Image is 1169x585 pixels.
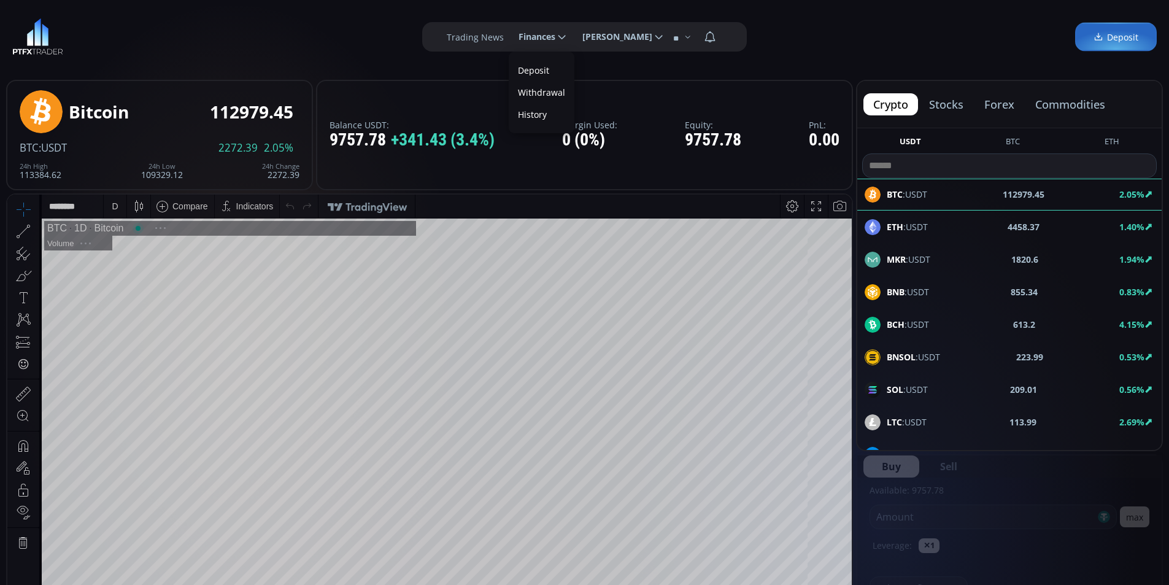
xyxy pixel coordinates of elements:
[887,383,928,396] span: :USDT
[887,416,902,428] b: LTC
[104,7,110,17] div: D
[210,103,293,122] div: 112979.45
[165,7,201,17] div: Compare
[60,28,79,39] div: 1D
[1119,221,1144,233] b: 1.40%
[887,286,905,298] b: BNB
[40,28,60,39] div: BTC
[801,494,812,503] div: log
[28,458,34,475] div: Hide Drawings Toolbar
[264,142,293,153] span: 2.05%
[20,163,61,179] div: 113384.62
[887,319,905,330] b: BCH
[887,448,935,461] span: :USDT
[1119,286,1144,298] b: 0.83%
[262,163,299,170] div: 24h Change
[704,494,763,503] span: 13:22:47 (UTC)
[887,351,940,363] span: :USDT
[1019,448,1036,461] b: 24.2
[141,163,183,170] div: 24h Low
[1100,136,1124,151] button: ETH
[821,494,838,503] div: auto
[1010,383,1037,396] b: 209.01
[887,351,916,363] b: BNSOL
[40,44,66,53] div: Volume
[1094,31,1138,44] span: Deposit
[62,494,71,503] div: 1y
[1119,351,1144,363] b: 0.53%
[1011,285,1038,298] b: 855.34
[20,141,39,155] span: BTC
[330,120,495,130] label: Balance USDT:
[1119,254,1144,265] b: 1.94%
[44,494,53,503] div: 5y
[12,18,63,55] img: LOGO
[887,384,903,395] b: SOL
[700,487,768,510] button: 13:22:47 (UTC)
[574,25,652,49] span: [PERSON_NAME]
[685,131,741,150] div: 9757.78
[80,494,91,503] div: 3m
[164,487,184,510] div: Go to
[218,142,258,153] span: 2272.39
[510,25,555,49] span: Finances
[141,163,183,179] div: 109329.12
[11,164,21,176] div: 
[895,136,926,151] button: USDT
[887,220,928,233] span: :USDT
[887,318,929,331] span: :USDT
[69,103,129,122] div: Bitcoin
[330,131,495,150] div: 9757.78
[125,28,136,39] div: Market open
[1025,93,1115,115] button: commodities
[139,494,149,503] div: 1d
[262,163,299,179] div: 2272.39
[39,141,67,155] span: :USDT
[817,487,842,510] div: Toggle Auto Scale
[1013,318,1035,331] b: 613.2
[887,253,930,266] span: :USDT
[1011,253,1038,266] b: 1820.6
[974,93,1024,115] button: forex
[100,494,112,503] div: 1m
[797,487,817,510] div: Toggle Log Scale
[919,93,973,115] button: stocks
[887,416,927,428] span: :USDT
[1119,319,1144,330] b: 4.15%
[1119,449,1144,460] b: 2.11%
[1001,136,1025,151] button: BTC
[809,131,839,150] div: 0.00
[20,163,61,170] div: 24h High
[391,131,495,150] span: +341.43 (3.4%)
[512,105,571,124] a: History
[1119,384,1144,395] b: 0.56%
[121,494,131,503] div: 5d
[887,285,929,298] span: :USDT
[779,487,797,510] div: Toggle Percentage
[887,449,911,460] b: DASH
[887,221,903,233] b: ETH
[447,31,504,44] label: Trading News
[562,120,617,130] label: Margin Used:
[1009,416,1036,428] b: 113.99
[1008,220,1040,233] b: 4458.37
[79,28,116,39] div: Bitcoin
[1075,23,1157,52] a: Deposit
[1119,416,1144,428] b: 2.69%
[512,61,571,80] a: Deposit
[512,83,571,102] label: Withdrawal
[562,131,617,150] div: 0 (0%)
[863,93,918,115] button: crypto
[229,7,266,17] div: Indicators
[809,120,839,130] label: PnL:
[685,120,741,130] label: Equity:
[887,254,906,265] b: MKR
[1016,351,1043,363] b: 223.99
